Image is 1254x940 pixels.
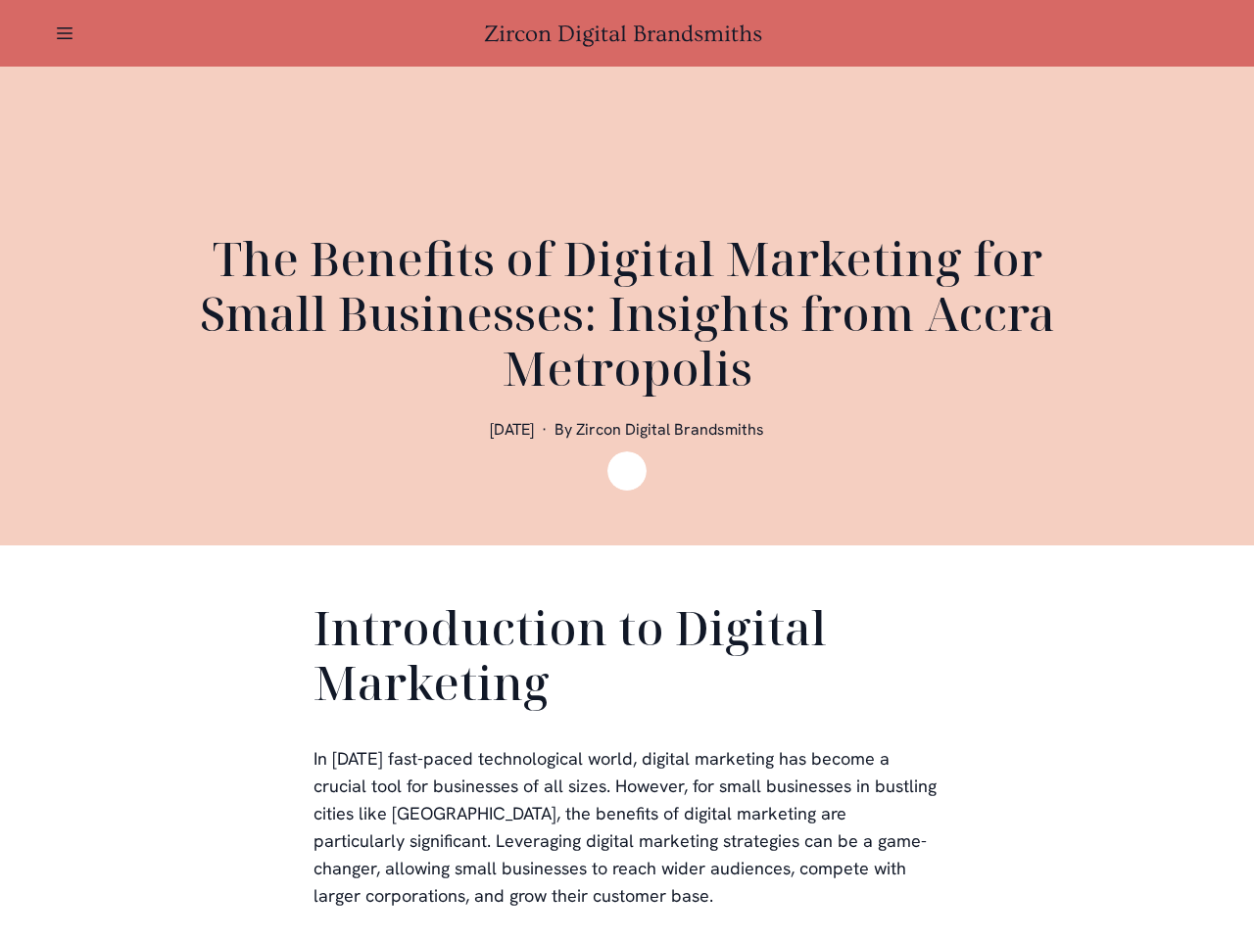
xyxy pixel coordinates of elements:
[313,600,940,718] h2: Introduction to Digital Marketing
[484,21,770,47] a: Zircon Digital Brandsmiths
[555,419,764,440] span: By Zircon Digital Brandsmiths
[542,419,547,440] span: ·
[607,451,647,491] img: Zircon Digital Brandsmiths
[490,419,534,440] span: [DATE]
[157,231,1097,396] h1: The Benefits of Digital Marketing for Small Businesses: Insights from Accra Metropolis
[313,745,940,910] p: In [DATE] fast-paced technological world, digital marketing has become a crucial tool for busines...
